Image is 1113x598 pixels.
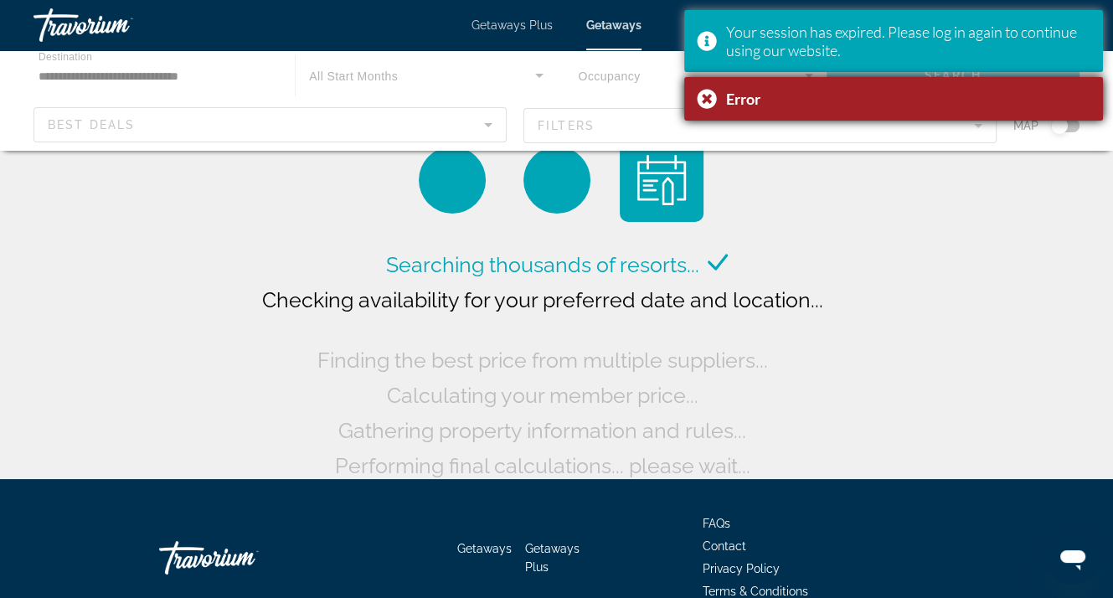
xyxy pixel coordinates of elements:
a: Getaways [586,18,642,32]
span: Gathering property information and rules... [338,418,746,443]
span: Finding the best price from multiple suppliers... [317,348,768,373]
a: Getaways Plus [471,18,553,32]
span: Calculating your member price... [387,383,698,408]
a: Contact [703,539,746,553]
a: FAQs [703,517,730,530]
div: Your session has expired. Please log in again to continue using our website. [726,23,1090,59]
iframe: Button to launch messaging window [1046,531,1100,585]
span: Checking availability for your preferred date and location... [262,287,823,312]
a: Getaways [457,542,512,555]
span: Performing final calculations... please wait... [335,453,750,478]
span: Searching thousands of resorts... [386,252,699,277]
a: Privacy Policy [703,562,780,575]
div: Error [726,90,1090,108]
a: Travorium [159,533,327,583]
a: Terms & Conditions [703,585,808,598]
a: Getaways Plus [525,542,580,574]
a: Travorium [33,3,201,47]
